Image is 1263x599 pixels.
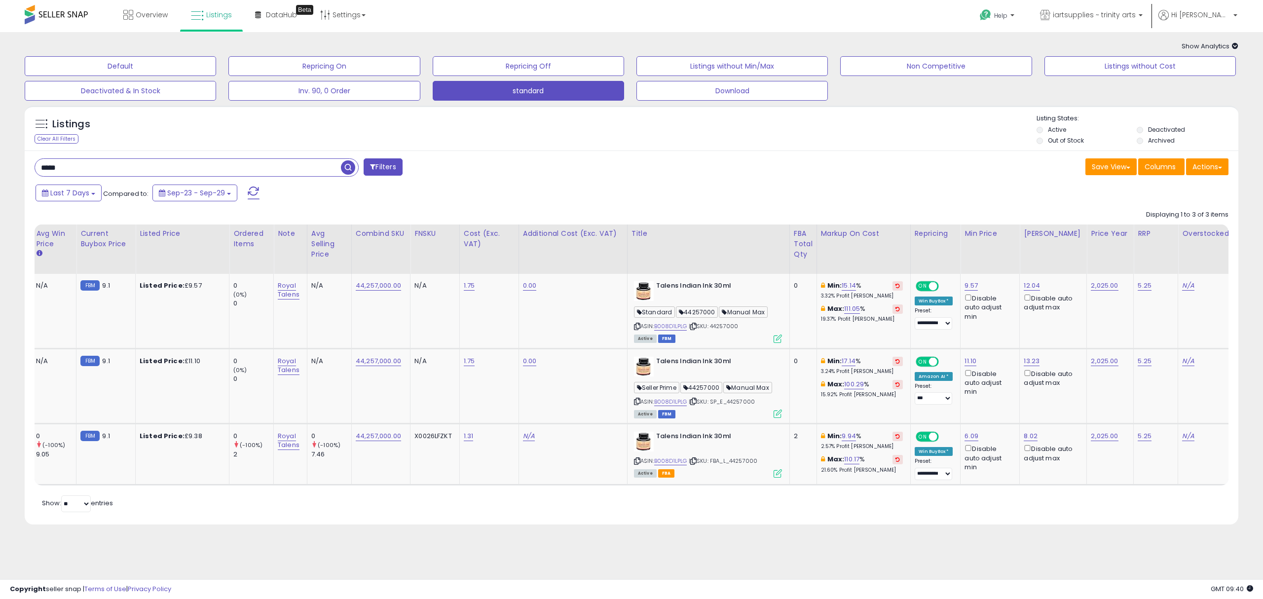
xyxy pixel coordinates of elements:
small: (-100%) [42,441,65,449]
b: Listed Price: [140,431,185,441]
button: Listings without Min/Max [636,56,828,76]
a: 12.04 [1024,281,1040,291]
a: Help [972,1,1024,32]
button: Sep-23 - Sep-29 [152,185,237,201]
button: standard [433,81,624,101]
th: The percentage added to the cost of goods (COGS) that forms the calculator for Min & Max prices. [817,225,910,274]
button: Save View [1085,158,1137,175]
a: 1.75 [464,281,475,291]
span: 9.1 [102,356,110,366]
div: N/A [36,281,69,290]
i: Revert to store-level Min Markup [895,434,900,439]
span: ON [917,357,929,366]
p: 2.57% Profit [PERSON_NAME] [821,443,903,450]
div: Win BuyBox * [915,447,953,456]
div: N/A [311,281,344,290]
b: Max: [827,379,845,389]
span: Compared to: [103,189,149,198]
small: FBM [80,356,100,366]
p: 19.37% Profit [PERSON_NAME] [821,316,903,323]
a: 8.02 [1024,431,1038,441]
span: All listings currently available for purchase on Amazon [634,469,657,478]
a: 110.17 [844,454,859,464]
a: N/A [1182,431,1194,441]
div: 2 [794,432,809,441]
div: Disable auto adjust max [1024,443,1079,462]
span: 9.1 [102,431,110,441]
i: This overrides the store level min markup for this listing [821,433,825,439]
a: N/A [1182,356,1194,366]
span: FBM [658,410,676,418]
a: 5.25 [1138,356,1152,366]
a: 15.14 [842,281,856,291]
a: 9.57 [965,281,978,291]
label: Active [1048,125,1066,134]
a: 44,257,000.00 [356,281,401,291]
img: 41NX+oXktuL._SL40_.jpg [634,281,654,301]
label: Archived [1148,136,1175,145]
span: Manual Max [719,306,768,318]
small: (-100%) [240,441,262,449]
div: 0 [233,432,273,441]
div: 2 [233,450,273,459]
button: Repricing Off [433,56,624,76]
div: N/A [311,357,344,366]
p: Listing States: [1037,114,1238,123]
p: 21.60% Profit [PERSON_NAME] [821,467,903,474]
div: Tooltip anchor [296,5,313,15]
div: FBA Total Qty [794,228,813,260]
a: 2,025.00 [1091,431,1118,441]
small: Avg Win Price. [36,249,42,258]
div: Disable auto adjust min [965,368,1012,397]
a: 1.31 [464,431,474,441]
div: Avg Selling Price [311,228,347,260]
div: ASIN: [634,281,782,342]
div: Preset: [915,383,953,405]
i: This overrides the store level max markup for this listing [821,456,825,462]
h5: Listings [52,117,90,131]
img: 41NX+oXktuL._SL40_.jpg [634,357,654,376]
b: Max: [827,304,845,313]
a: B008D1LPLG [654,457,687,465]
b: Talens Indian Ink 30ml [656,357,776,369]
a: 5.25 [1138,431,1152,441]
div: Avg Win Price [36,228,72,249]
button: Repricing On [228,56,420,76]
span: Listings [206,10,232,20]
a: 6.09 [965,431,978,441]
div: 9.05 [36,450,76,459]
span: Show: entries [42,498,113,508]
th: CSV column name: cust_attr_5_RRP [1134,225,1178,274]
a: B008D1LPLG [654,322,687,331]
a: N/A [1182,281,1194,291]
a: 0.00 [523,281,537,291]
span: | SKU: SP_E_44257000 [689,398,755,406]
div: Price Year [1091,228,1129,239]
span: Last 7 Days [50,188,89,198]
a: 1.75 [464,356,475,366]
small: (0%) [233,366,247,374]
label: Out of Stock [1048,136,1084,145]
small: (0%) [233,291,247,299]
button: Filters [364,158,402,176]
span: | SKU: 44257000 [689,322,739,330]
th: CSV column name: cust_attr_3_Overstocked [1178,225,1235,274]
span: Seller Prime [634,382,679,393]
div: % [821,380,903,398]
a: 44,257,000.00 [356,431,401,441]
div: % [821,281,903,299]
div: FNSKU [414,228,455,239]
span: Help [994,11,1007,20]
div: Cost (Exc. VAT) [464,228,515,249]
div: 0 [233,299,273,308]
a: 2,025.00 [1091,281,1118,291]
span: All listings currently available for purchase on Amazon [634,335,657,343]
div: £11.10 [140,357,222,366]
div: Combind SKU [356,228,406,239]
span: ON [917,282,929,291]
a: 11.10 [965,356,976,366]
span: 9.1 [102,281,110,290]
div: Note [278,228,303,239]
a: 5.25 [1138,281,1152,291]
span: Columns [1145,162,1176,172]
